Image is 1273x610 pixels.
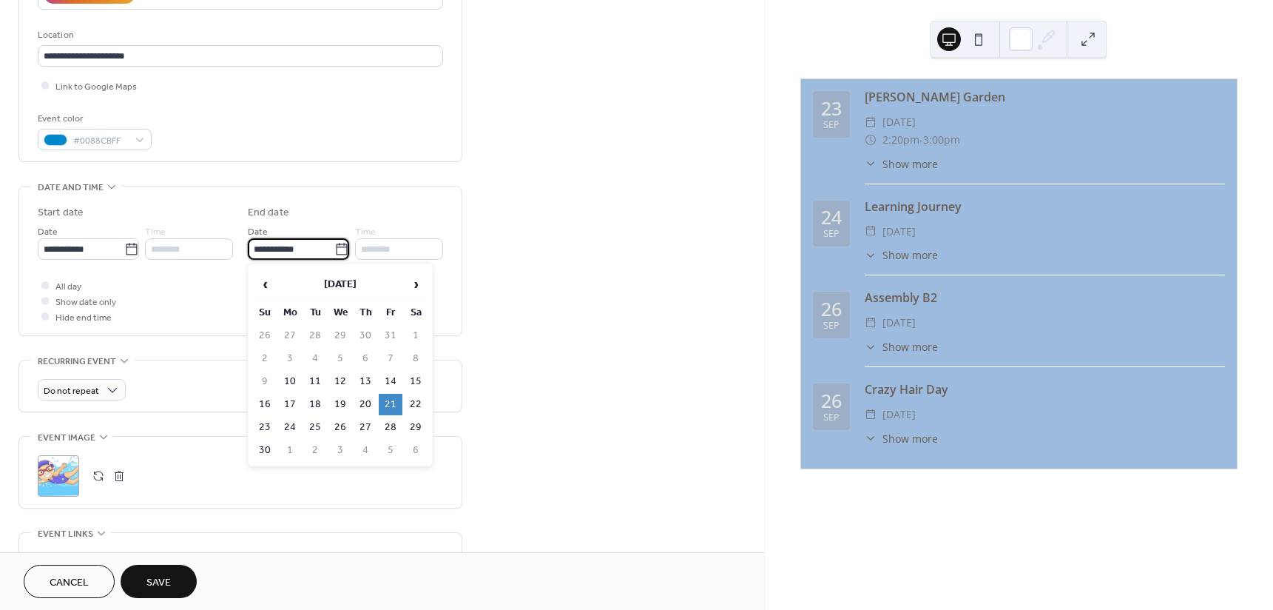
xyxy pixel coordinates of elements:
[24,565,115,598] button: Cancel
[865,156,938,172] button: ​Show more
[55,279,81,295] span: All day
[146,575,171,591] span: Save
[328,302,352,324] th: We
[865,431,877,446] div: ​
[823,413,840,423] div: Sep
[379,394,402,415] td: 21
[328,371,352,392] td: 12
[55,79,137,95] span: Link to Google Maps
[253,417,277,438] td: 23
[821,392,842,410] div: 26
[882,131,919,149] span: 2:20pm
[882,406,916,423] span: [DATE]
[404,371,428,392] td: 15
[121,565,197,598] button: Save
[328,417,352,438] td: 26
[253,440,277,461] td: 30
[38,354,116,369] span: Recurring event
[405,269,427,299] span: ›
[865,289,1225,306] div: Assembly B2
[38,224,58,240] span: Date
[823,321,840,331] div: Sep
[379,417,402,438] td: 28
[404,325,428,346] td: 1
[278,348,302,369] td: 3
[882,156,938,172] span: Show more
[354,371,377,392] td: 13
[55,295,116,310] span: Show date only
[278,325,302,346] td: 27
[278,417,302,438] td: 24
[278,302,302,324] th: Mo
[44,383,99,400] span: Do not repeat
[303,394,327,415] td: 18
[38,205,84,221] div: Start date
[38,27,440,43] div: Location
[354,325,377,346] td: 30
[865,431,938,446] button: ​Show more
[248,224,268,240] span: Date
[865,406,877,423] div: ​
[38,526,93,542] span: Event links
[865,381,1225,398] div: Crazy Hair Day
[354,417,377,438] td: 27
[865,339,938,355] button: ​Show more
[278,269,402,301] th: [DATE]
[823,121,840,130] div: Sep
[882,247,938,263] span: Show more
[38,430,95,446] span: Event image
[253,394,277,415] td: 16
[303,440,327,461] td: 2
[328,394,352,415] td: 19
[379,371,402,392] td: 14
[328,325,352,346] td: 29
[328,348,352,369] td: 5
[865,156,877,172] div: ​
[404,302,428,324] th: Sa
[253,371,277,392] td: 9
[919,131,923,149] span: -
[404,394,428,415] td: 22
[248,205,289,221] div: End date
[882,339,938,355] span: Show more
[354,394,377,415] td: 20
[38,455,79,497] div: ;
[145,224,166,240] span: Time
[404,348,428,369] td: 8
[882,314,916,332] span: [DATE]
[379,440,402,461] td: 5
[55,310,112,326] span: Hide end time
[865,131,877,149] div: ​
[404,417,428,438] td: 29
[354,302,377,324] th: Th
[379,348,402,369] td: 7
[355,224,376,240] span: Time
[379,325,402,346] td: 31
[821,99,842,118] div: 23
[821,300,842,318] div: 26
[303,302,327,324] th: Tu
[253,348,277,369] td: 2
[865,247,938,263] button: ​Show more
[865,198,1225,215] div: Learning Journey
[865,113,877,131] div: ​
[278,440,302,461] td: 1
[303,348,327,369] td: 4
[303,417,327,438] td: 25
[865,223,877,241] div: ​
[354,348,377,369] td: 6
[38,111,149,127] div: Event color
[38,180,104,195] span: Date and time
[821,208,842,227] div: 24
[882,431,938,446] span: Show more
[253,325,277,346] td: 26
[50,575,89,591] span: Cancel
[882,223,916,241] span: [DATE]
[923,131,960,149] span: 3:00pm
[865,88,1225,106] div: [PERSON_NAME] Garden
[404,440,428,461] td: 6
[379,302,402,324] th: Fr
[303,325,327,346] td: 28
[328,440,352,461] td: 3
